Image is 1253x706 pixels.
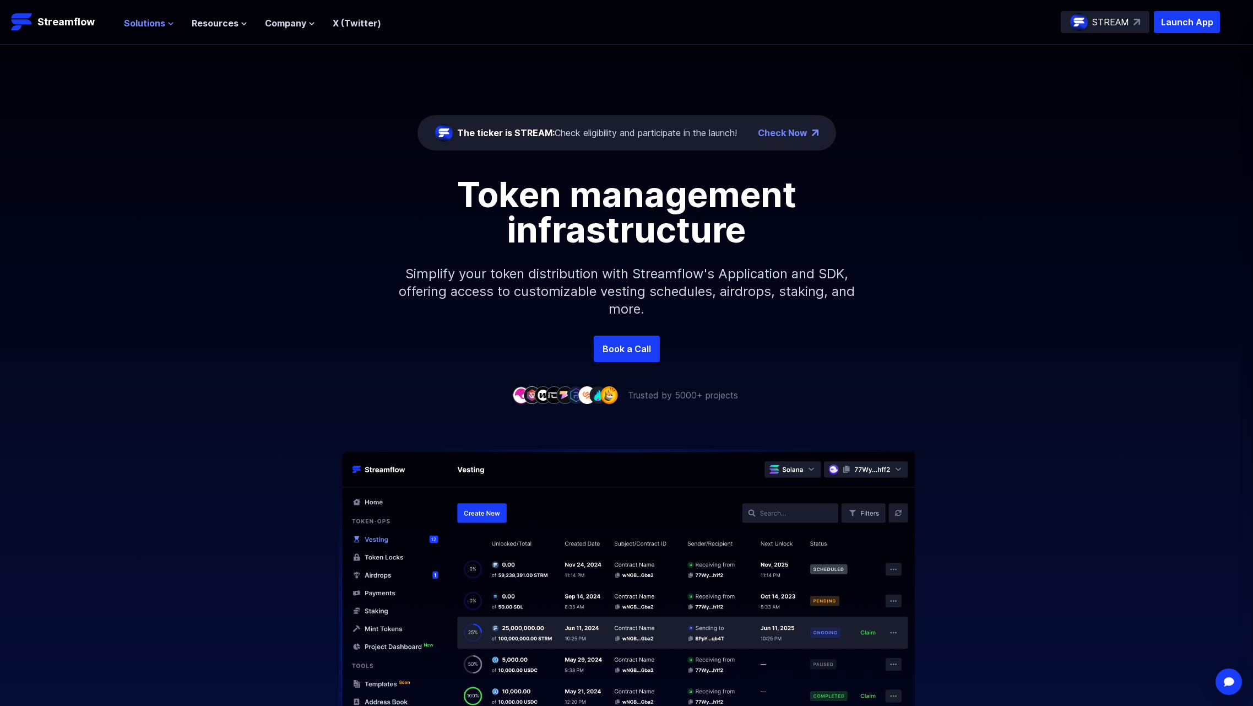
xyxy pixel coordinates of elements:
img: company-6 [567,386,585,403]
p: Streamflow [37,14,95,30]
img: company-9 [600,386,618,403]
img: streamflow-logo-circle.png [435,124,453,142]
a: STREAM [1061,11,1149,33]
span: Solutions [124,17,165,30]
a: X (Twitter) [333,18,381,29]
img: company-8 [589,386,607,403]
img: company-2 [523,386,541,403]
img: company-1 [512,386,530,403]
button: Solutions [124,17,174,30]
a: Book a Call [594,336,660,362]
button: Resources [192,17,247,30]
p: Simplify your token distribution with Streamflow's Application and SDK, offering access to custom... [390,247,864,336]
img: company-7 [578,386,596,403]
img: streamflow-logo-circle.png [1070,13,1088,31]
img: company-3 [534,386,552,403]
a: Check Now [758,126,807,139]
span: Company [265,17,306,30]
img: company-5 [556,386,574,403]
div: Check eligibility and participate in the launch! [457,126,737,139]
div: Open Intercom Messenger [1216,669,1242,695]
p: STREAM [1092,15,1129,29]
img: top-right-arrow.png [812,130,818,136]
span: The ticker is STREAM: [457,127,555,138]
p: Trusted by 5000+ projects [628,389,738,402]
h1: Token management infrastructure [379,177,875,247]
img: Streamflow Logo [11,11,33,33]
img: top-right-arrow.svg [1133,19,1140,25]
button: Company [265,17,315,30]
a: Streamflow [11,11,113,33]
button: Launch App [1154,11,1220,33]
span: Resources [192,17,238,30]
img: company-4 [545,386,563,403]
